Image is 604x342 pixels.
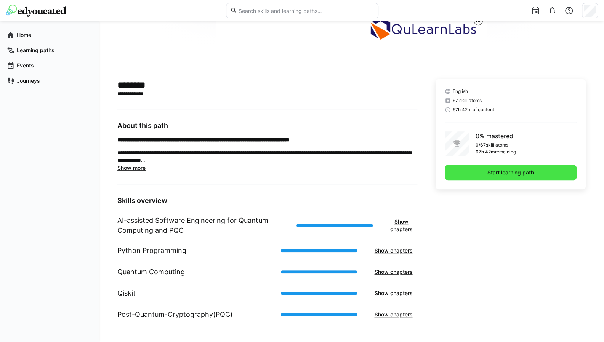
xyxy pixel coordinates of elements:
[117,216,290,235] h1: AI-assisted Software Engineering for Quantum Computing and PQC
[452,88,468,94] span: English
[389,218,413,233] span: Show chapters
[117,288,136,298] h1: Qiskit
[117,310,233,320] h1: Post-Quantum-Cryptography(PQC)
[452,97,481,104] span: 67 skill atoms
[369,307,417,322] button: Show chapters
[117,165,146,171] span: Show more
[117,121,417,130] h3: About this path
[385,214,417,237] button: Show chapters
[373,289,413,297] span: Show chapters
[475,142,485,148] p: 0/67
[495,149,516,155] p: remaining
[369,286,417,301] button: Show chapters
[369,264,417,280] button: Show chapters
[117,246,186,256] h1: Python Programming
[369,243,417,258] button: Show chapters
[237,7,374,14] input: Search skills and learning paths…
[117,197,417,205] h3: Skills overview
[475,149,495,155] p: 67h 42m
[445,165,577,180] button: Start learning path
[373,268,413,276] span: Show chapters
[485,142,508,148] p: skill atoms
[452,107,494,113] span: 67h 42m of content
[475,131,516,141] p: 0% mastered
[373,311,413,318] span: Show chapters
[117,267,185,277] h1: Quantum Computing
[486,169,535,176] span: Start learning path
[373,247,413,254] span: Show chapters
